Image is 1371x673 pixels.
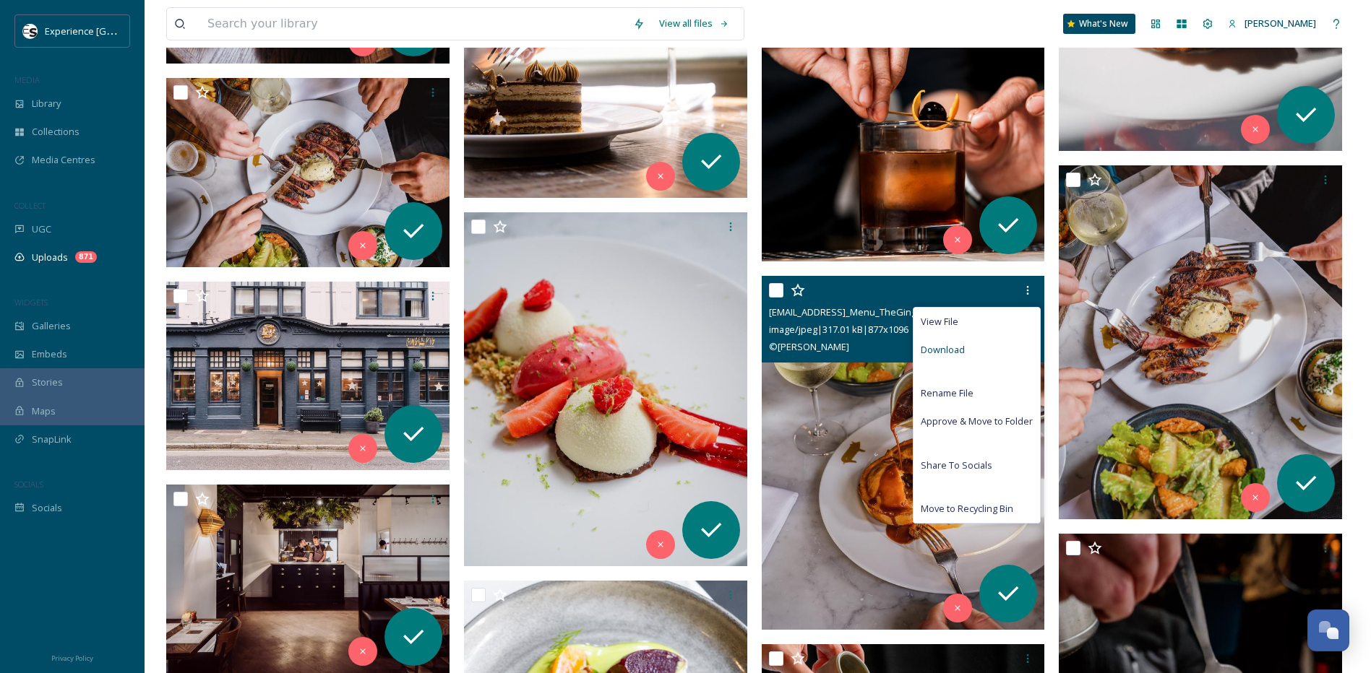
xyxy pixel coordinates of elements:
[14,297,48,308] span: WIDGETS
[1063,14,1135,34] a: What's New
[921,315,958,329] span: View File
[1059,165,1342,519] img: ext_1755532868.314184_xdbphotography@gmail.com-SM_Menu_TheGingerPig-54.JPG
[32,501,62,515] span: Socials
[75,251,97,263] div: 871
[45,24,188,38] span: Experience [GEOGRAPHIC_DATA]
[166,78,450,267] img: ext_1755532868.254506_xdbphotography@gmail.com-SM_Menu_TheGingerPig-51 (1).JPG
[51,654,93,663] span: Privacy Policy
[1245,17,1316,30] span: [PERSON_NAME]
[32,125,79,139] span: Collections
[921,386,974,400] span: Rename File
[921,502,1013,516] span: Move to Recycling Bin
[769,323,908,336] span: image/jpeg | 317.01 kB | 877 x 1096
[23,24,38,38] img: WSCC%20ES%20Socials%20Icon%20-%20Secondary%20-%20Black.jpg
[464,212,747,566] img: ext_1755532868.085244_xdbphotography@gmail.com-SM_Menu_GingerPigHove-19.JPG
[1307,609,1349,651] button: Open Chat
[32,404,56,418] span: Maps
[32,153,95,167] span: Media Centres
[32,319,71,333] span: Galleries
[32,251,68,264] span: Uploads
[14,479,43,490] span: SOCIALS
[762,276,1045,630] img: ext_1755532868.642705_xdbphotography@gmail.com-SM_Menu_TheGingerPig-61 (3).JPG
[32,222,51,236] span: UGC
[921,459,992,472] span: Share To Socials
[32,375,63,389] span: Stories
[921,343,965,357] span: Download
[32,97,61,110] span: Library
[14,74,40,85] span: MEDIA
[32,433,72,446] span: SnapLink
[200,8,626,40] input: Search your library
[32,347,67,361] span: Embeds
[769,305,981,318] span: [EMAIL_ADDRESS]_Menu_TheGingerPig-61 (3).JPG
[14,200,46,211] span: COLLECT
[166,281,450,470] img: ext_1755532867.451406_xdbphotography@gmail.com-SM_Exterior_TheGIngerPig01 (1).JPG
[51,648,93,666] a: Privacy Policy
[1221,9,1323,38] a: [PERSON_NAME]
[921,414,1033,428] span: Approve & Move to Folder
[769,340,849,353] span: © [PERSON_NAME]
[652,9,736,38] a: View all files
